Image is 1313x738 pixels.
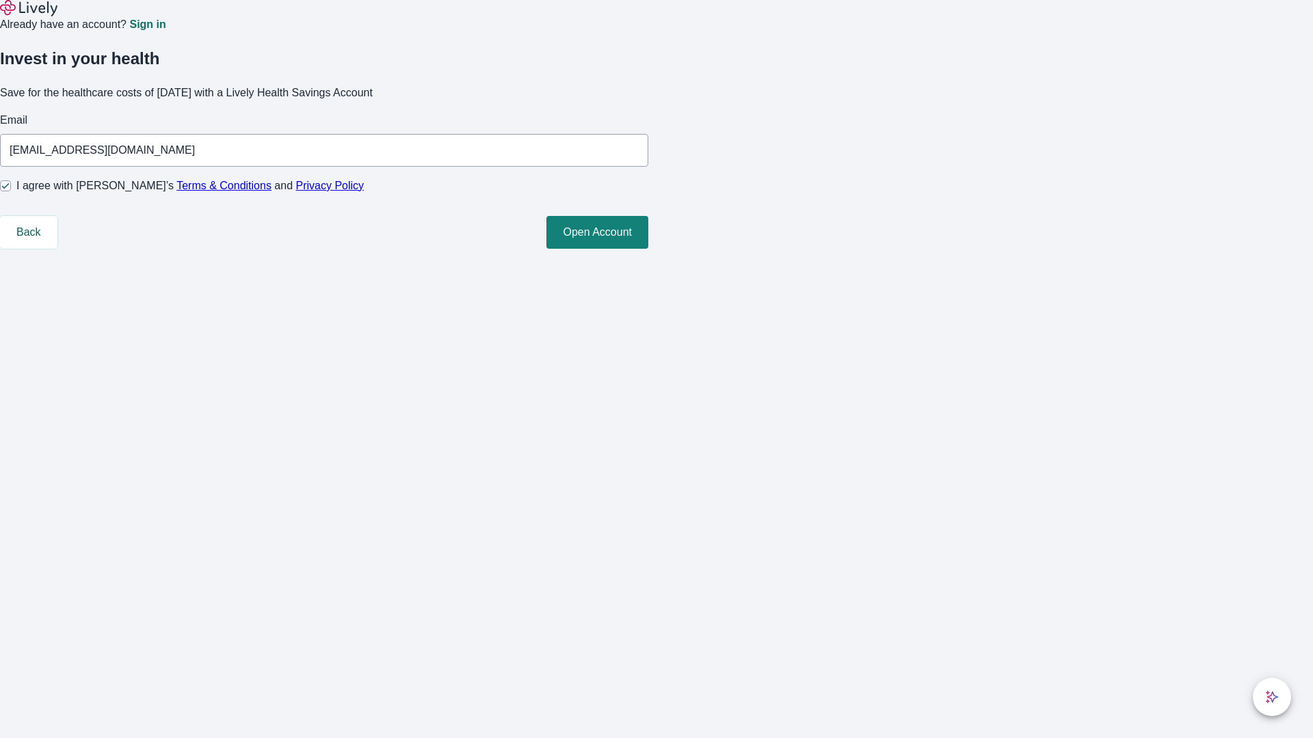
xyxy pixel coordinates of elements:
a: Sign in [129,19,165,30]
a: Privacy Policy [296,180,364,191]
button: Open Account [546,216,648,249]
svg: Lively AI Assistant [1265,690,1279,704]
span: I agree with [PERSON_NAME]’s and [16,178,364,194]
a: Terms & Conditions [176,180,271,191]
button: chat [1253,678,1291,716]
